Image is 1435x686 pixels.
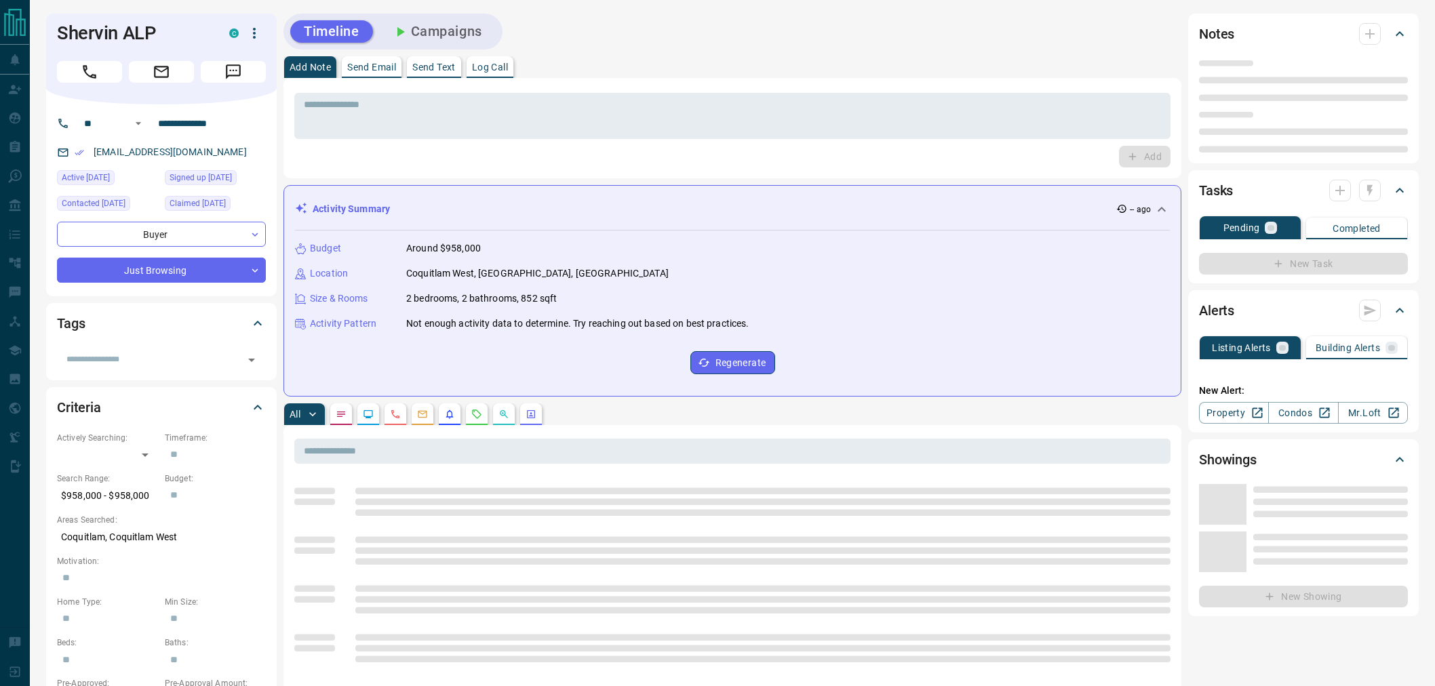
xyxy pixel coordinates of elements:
[412,62,456,72] p: Send Text
[57,514,266,526] p: Areas Searched:
[1223,223,1260,233] p: Pending
[290,20,373,43] button: Timeline
[57,526,266,548] p: Coquitlam, Coquitlam West
[1199,384,1408,398] p: New Alert:
[57,485,158,507] p: $958,000 - $958,000
[57,596,158,608] p: Home Type:
[57,312,85,334] h2: Tags
[1199,294,1408,327] div: Alerts
[1212,343,1271,352] p: Listing Alerts
[313,202,390,216] p: Activity Summary
[1268,402,1338,424] a: Condos
[1199,174,1408,207] div: Tasks
[406,266,669,281] p: Coquitlam West, [GEOGRAPHIC_DATA], [GEOGRAPHIC_DATA]
[471,409,482,420] svg: Requests
[406,317,749,331] p: Not enough activity data to determine. Try reaching out based on best practices.
[165,170,266,189] div: Sat Oct 11 2025
[1199,23,1234,45] h2: Notes
[336,409,347,420] svg: Notes
[57,397,101,418] h2: Criteria
[57,61,122,83] span: Call
[526,409,536,420] svg: Agent Actions
[130,115,146,132] button: Open
[165,637,266,649] p: Baths:
[62,171,110,184] span: Active [DATE]
[390,409,401,420] svg: Calls
[1199,300,1234,321] h2: Alerts
[310,241,341,256] p: Budget
[57,637,158,649] p: Beds:
[417,409,428,420] svg: Emails
[1199,180,1233,201] h2: Tasks
[57,472,158,485] p: Search Range:
[129,61,194,83] span: Email
[165,472,266,485] p: Budget:
[57,432,158,444] p: Actively Searching:
[498,409,509,420] svg: Opportunities
[1199,402,1269,424] a: Property
[62,197,125,210] span: Contacted [DATE]
[170,197,226,210] span: Claimed [DATE]
[1199,443,1408,476] div: Showings
[57,196,158,215] div: Sat Oct 11 2025
[57,258,266,283] div: Just Browsing
[295,197,1170,222] div: Activity Summary-- ago
[444,409,455,420] svg: Listing Alerts
[406,241,481,256] p: Around $958,000
[290,62,331,72] p: Add Note
[201,61,266,83] span: Message
[165,432,266,444] p: Timeframe:
[1199,449,1257,470] h2: Showings
[242,350,261,369] button: Open
[290,409,300,419] p: All
[57,22,209,44] h1: Shervin ALP
[406,291,557,306] p: 2 bedrooms, 2 bathrooms, 852 sqft
[229,28,239,38] div: condos.ca
[170,171,232,184] span: Signed up [DATE]
[472,62,508,72] p: Log Call
[165,196,266,215] div: Sat Oct 11 2025
[378,20,496,43] button: Campaigns
[310,317,376,331] p: Activity Pattern
[1338,402,1408,424] a: Mr.Loft
[310,291,368,306] p: Size & Rooms
[1199,18,1408,50] div: Notes
[57,555,266,567] p: Motivation:
[310,266,348,281] p: Location
[690,351,775,374] button: Regenerate
[165,596,266,608] p: Min Size:
[1333,224,1381,233] p: Completed
[363,409,374,420] svg: Lead Browsing Activity
[1316,343,1380,352] p: Building Alerts
[57,222,266,247] div: Buyer
[57,170,158,189] div: Sat Oct 11 2025
[57,391,266,424] div: Criteria
[1130,203,1151,216] p: -- ago
[75,148,84,157] svg: Email Verified
[94,146,247,157] a: [EMAIL_ADDRESS][DOMAIN_NAME]
[57,307,266,340] div: Tags
[347,62,396,72] p: Send Email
